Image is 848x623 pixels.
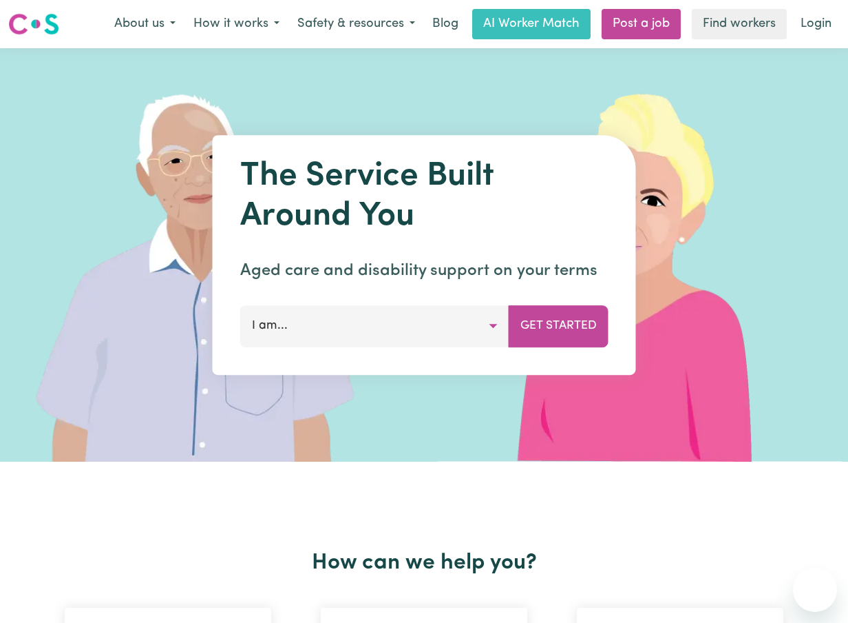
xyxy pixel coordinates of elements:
a: Find workers [692,9,787,39]
a: Post a job [602,9,681,39]
button: How it works [184,10,288,39]
h1: The Service Built Around You [240,157,608,236]
a: Blog [424,9,467,39]
button: About us [105,10,184,39]
p: Aged care and disability support on your terms [240,258,608,283]
button: Get Started [509,305,608,347]
a: AI Worker Match [472,9,591,39]
h2: How can we help you? [40,550,808,576]
iframe: Button to launch messaging window [793,568,837,612]
button: Safety & resources [288,10,424,39]
img: Careseekers logo [8,12,59,37]
a: Careseekers logo [8,8,59,40]
a: Login [792,9,840,39]
button: I am... [240,305,509,347]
